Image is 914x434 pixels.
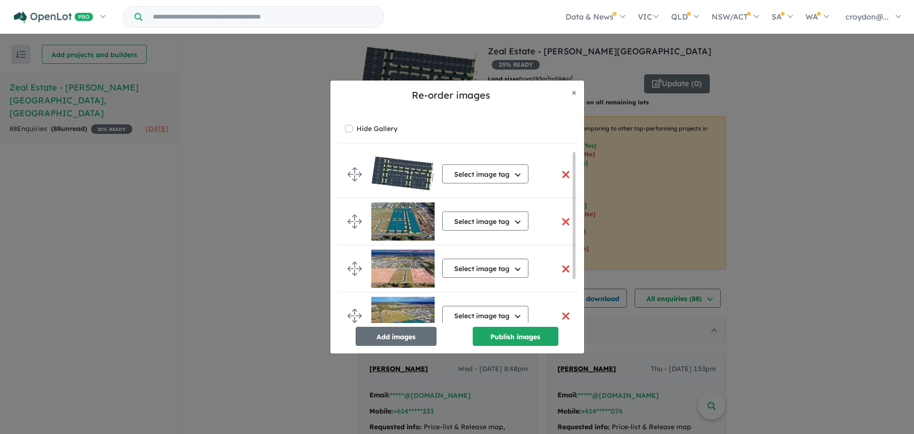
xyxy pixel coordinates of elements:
[338,88,564,102] h5: Re-order images
[845,12,889,21] span: croydon@...
[442,259,528,278] button: Select image tag
[442,212,528,231] button: Select image tag
[348,309,362,323] img: drag.svg
[442,164,528,183] button: Select image tag
[371,297,435,335] img: Zeal%20Estate%20-%20Armstrong%20Creek___1753328670.jpg
[572,87,576,98] span: ×
[14,11,93,23] img: Openlot PRO Logo White
[442,306,528,325] button: Select image tag
[348,167,362,182] img: drag.svg
[348,262,362,276] img: drag.svg
[473,327,558,346] button: Publish images
[144,7,382,27] input: Try estate name, suburb, builder or developer
[356,327,437,346] button: Add images
[371,250,435,288] img: Zeal%20Estate%20-%20Armstrong%20Creek___1753328669_0.jpg
[371,202,435,241] img: Zeal%20Estate%20-%20Armstrong%20Creek___1753328669.jpg
[357,122,397,135] label: Hide Gallery
[348,214,362,229] img: drag.svg
[371,155,435,193] img: Zeal%20Estate%20-%20Armstrong%20Creek%20Master%20Plan.jpg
